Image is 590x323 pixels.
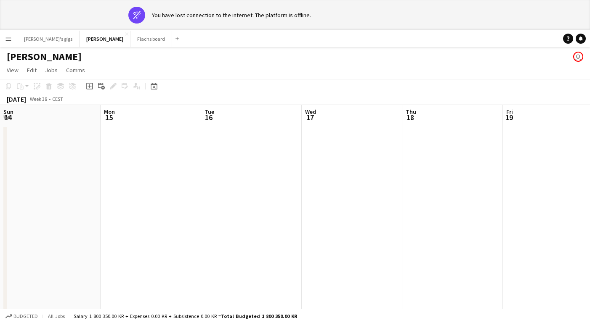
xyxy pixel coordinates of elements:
[3,65,22,76] a: View
[17,31,80,47] button: [PERSON_NAME]'s gigs
[28,96,49,102] span: Week 38
[74,313,297,319] div: Salary 1 800 350.00 KR + Expenses 0.00 KR + Subsistence 0.00 KR =
[45,66,58,74] span: Jobs
[4,312,39,321] button: Budgeted
[7,95,26,103] div: [DATE]
[406,108,416,116] span: Thu
[46,313,66,319] span: All jobs
[103,113,115,122] span: 15
[203,113,214,122] span: 16
[63,65,88,76] a: Comms
[404,113,416,122] span: 18
[13,313,38,319] span: Budgeted
[506,108,513,116] span: Fri
[205,108,214,116] span: Tue
[3,108,13,116] span: Sun
[80,31,130,47] button: [PERSON_NAME]
[27,66,37,74] span: Edit
[305,108,316,116] span: Wed
[304,113,316,122] span: 17
[104,108,115,116] span: Mon
[2,113,13,122] span: 14
[130,31,172,47] button: Flachs board
[152,11,311,19] div: You have lost connection to the internet. The platform is offline.
[42,65,61,76] a: Jobs
[7,50,82,63] h1: [PERSON_NAME]
[505,113,513,122] span: 19
[573,52,583,62] app-user-avatar: Asger Søgaard Hajslund
[24,65,40,76] a: Edit
[52,96,63,102] div: CEST
[221,313,297,319] span: Total Budgeted 1 800 350.00 KR
[66,66,85,74] span: Comms
[7,66,19,74] span: View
